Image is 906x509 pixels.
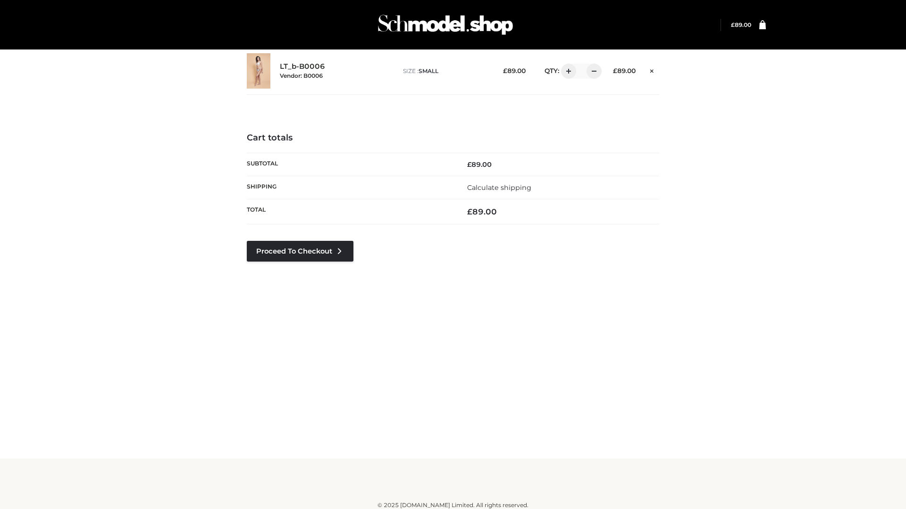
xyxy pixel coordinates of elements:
bdi: 89.00 [467,207,497,216]
a: LT_b-B0006 [280,62,325,71]
span: £ [467,207,472,216]
bdi: 89.00 [503,67,526,74]
a: Remove this item [645,64,659,76]
img: Schmodel Admin 964 [375,6,516,43]
span: £ [731,21,735,28]
th: Subtotal [247,153,453,176]
a: Proceed to Checkout [247,241,353,262]
bdi: 89.00 [467,160,492,169]
span: £ [467,160,471,169]
small: Vendor: B0006 [280,72,323,79]
span: £ [503,67,507,74]
bdi: 89.00 [613,67,636,74]
div: QTY: [535,64,598,79]
span: £ [613,67,617,74]
p: size : [403,67,488,75]
th: Total [247,199,453,224]
th: Shipping [247,176,453,199]
span: SMALL [419,67,438,74]
a: £89.00 [731,21,751,28]
img: LT_b-B0006 - SMALL [247,53,270,89]
h4: Cart totals [247,133,659,143]
bdi: 89.00 [731,21,751,28]
a: Calculate shipping [467,183,531,192]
